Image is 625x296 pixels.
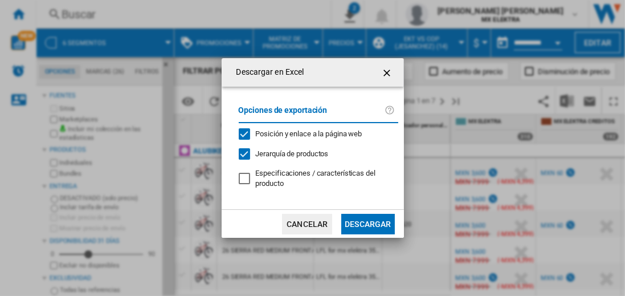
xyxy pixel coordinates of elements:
[256,168,398,189] div: Solo se aplica a la Visión Categoría
[256,149,329,158] span: Jerarquía de productos
[341,214,394,234] button: Descargar
[231,67,304,78] h4: Descargar en Excel
[256,169,375,188] span: Especificaciones / características del producto
[222,58,404,238] md-dialog: Descargar en ...
[282,214,332,234] button: Cancelar
[239,148,389,159] md-checkbox: Jerarquía de productos
[239,104,385,125] label: Opciones de exportación
[256,129,362,138] span: Posición y enlace a la página web
[381,66,395,80] ng-md-icon: getI18NText('BUTTONS.CLOSE_DIALOG')
[239,129,389,140] md-checkbox: Posición y enlace a la página web
[377,61,399,84] button: getI18NText('BUTTONS.CLOSE_DIALOG')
